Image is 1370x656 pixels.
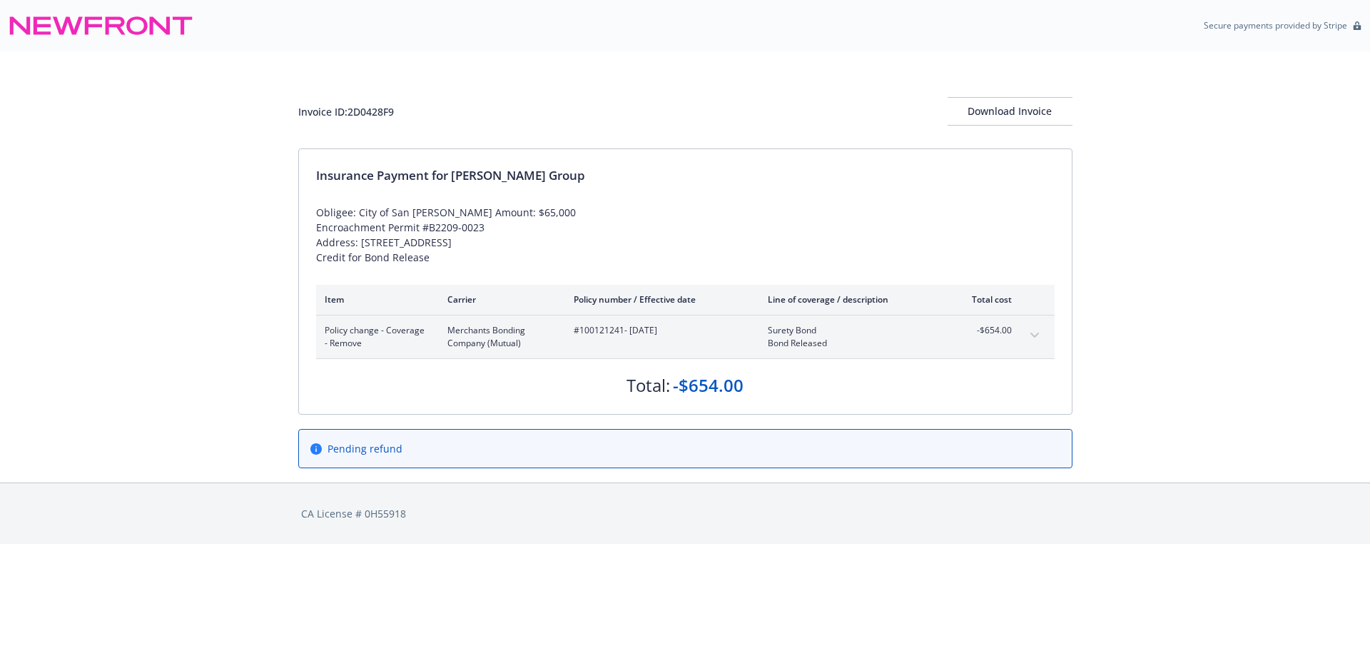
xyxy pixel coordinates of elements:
button: expand content [1023,324,1046,347]
div: Insurance Payment for [PERSON_NAME] Group [316,166,1055,185]
div: -$654.00 [673,373,744,398]
span: #100121241 - [DATE] [574,324,745,337]
div: Item [325,293,425,306]
span: Policy change - Coverage - Remove [325,324,425,350]
div: Line of coverage / description [768,293,935,306]
span: Surety BondBond Released [768,324,935,350]
div: Policy number / Effective date [574,293,745,306]
div: Invoice ID: 2D0428F9 [298,104,394,119]
div: Obligee: City of San [PERSON_NAME] Amount: $65,000 Encroachment Permit #B2209-0023 Address: [STRE... [316,205,1055,265]
div: Total: [626,373,670,398]
div: Policy change - Coverage - RemoveMerchants Bonding Company (Mutual)#100121241- [DATE]Surety BondB... [316,316,1055,358]
span: -$654.00 [958,324,1012,337]
span: Pending refund [328,441,402,456]
p: Secure payments provided by Stripe [1204,19,1347,31]
div: Download Invoice [948,98,1072,125]
div: Total cost [958,293,1012,306]
span: Merchants Bonding Company (Mutual) [447,324,551,350]
button: Download Invoice [948,97,1072,126]
div: Carrier [447,293,551,306]
span: Bond Released [768,337,935,350]
span: Surety Bond [768,324,935,337]
div: CA License # 0H55918 [301,506,1070,521]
